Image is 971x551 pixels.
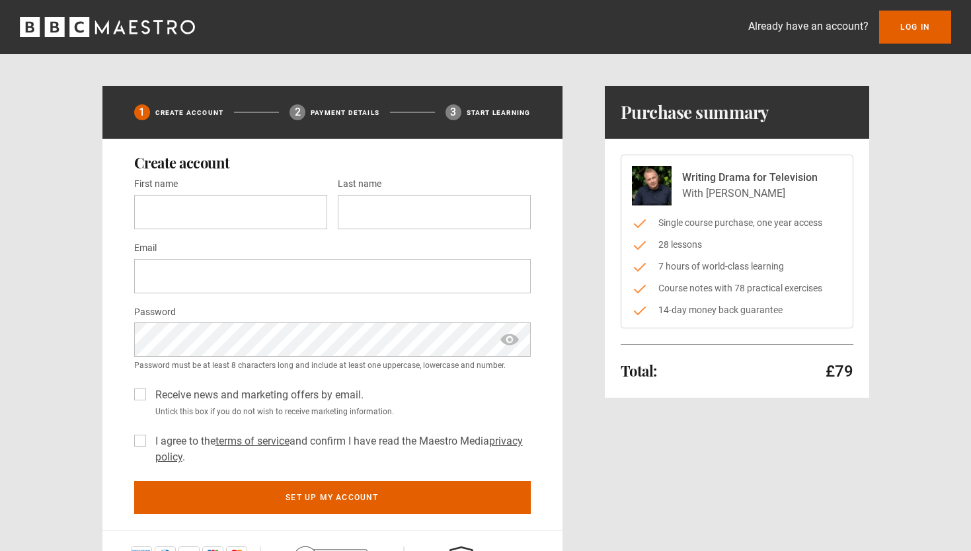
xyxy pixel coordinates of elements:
[467,108,531,118] p: Start learning
[134,305,176,320] label: Password
[134,240,157,256] label: Email
[621,363,657,379] h2: Total:
[682,170,818,186] p: Writing Drama for Television
[499,322,520,357] span: show password
[748,18,869,34] p: Already have an account?
[632,216,842,230] li: Single course purchase, one year access
[150,433,531,465] label: I agree to the and confirm I have read the Maestro Media .
[632,238,842,252] li: 28 lessons
[632,260,842,274] li: 7 hours of world-class learning
[134,155,531,170] h2: Create account
[134,176,178,192] label: First name
[632,303,842,317] li: 14-day money back guarantee
[621,102,769,123] h1: Purchase summary
[311,108,379,118] p: Payment details
[134,359,531,371] small: Password must be at least 8 characters long and include at least one uppercase, lowercase and num...
[879,11,951,44] a: Log In
[20,17,195,37] svg: BBC Maestro
[150,387,364,403] label: Receive news and marketing offers by email.
[632,281,842,295] li: Course notes with 78 practical exercises
[682,186,818,202] p: With [PERSON_NAME]
[134,481,531,514] button: Set up my account
[134,104,150,120] div: 1
[150,406,531,418] small: Untick this box if you do not wish to receive marketing information.
[446,104,461,120] div: 3
[826,361,853,382] p: £79
[155,108,224,118] p: Create Account
[290,104,305,120] div: 2
[338,176,381,192] label: Last name
[215,435,290,447] a: terms of service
